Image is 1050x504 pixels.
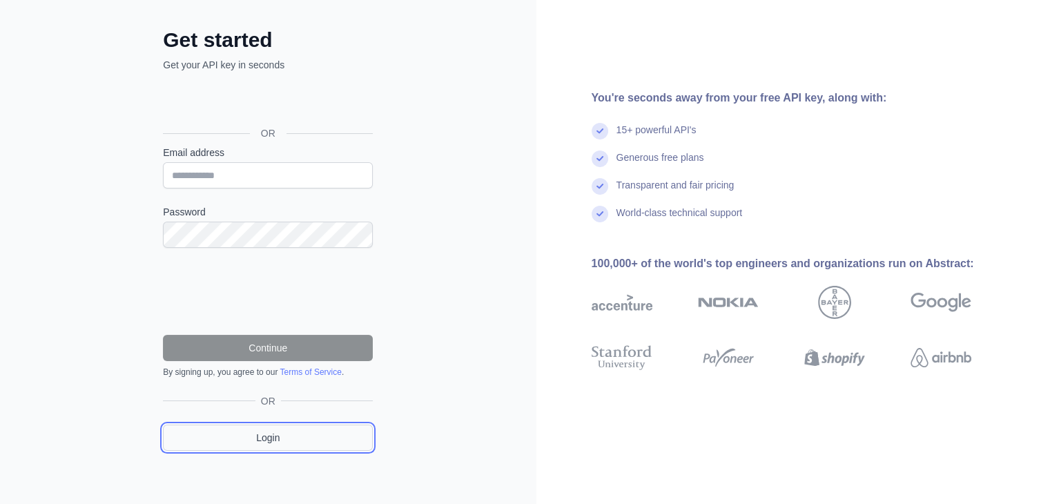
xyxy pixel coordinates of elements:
div: You're seconds away from your free API key, along with: [592,90,1015,106]
div: 15+ powerful API's [616,123,697,151]
img: check mark [592,178,608,195]
img: payoneer [698,342,759,373]
p: Get your API key in seconds [163,58,373,72]
img: nokia [698,286,759,319]
img: shopify [804,342,865,373]
img: bayer [818,286,851,319]
img: check mark [592,151,608,167]
label: Email address [163,146,373,159]
img: google [911,286,971,319]
img: check mark [592,123,608,139]
img: stanford university [592,342,652,373]
h2: Get started [163,28,373,52]
img: airbnb [911,342,971,373]
div: By signing up, you agree to our . [163,367,373,378]
iframe: Nút Đăng nhập bằng Google [156,87,377,117]
iframe: reCAPTCHA [163,264,373,318]
a: Terms of Service [280,367,341,377]
div: Transparent and fair pricing [616,178,735,206]
span: OR [255,394,281,408]
button: Continue [163,335,373,361]
div: 100,000+ of the world's top engineers and organizations run on Abstract: [592,255,1015,272]
img: accenture [592,286,652,319]
div: World-class technical support [616,206,743,233]
a: Login [163,425,373,451]
div: Generous free plans [616,151,704,178]
span: OR [250,126,286,140]
img: check mark [592,206,608,222]
label: Password [163,205,373,219]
